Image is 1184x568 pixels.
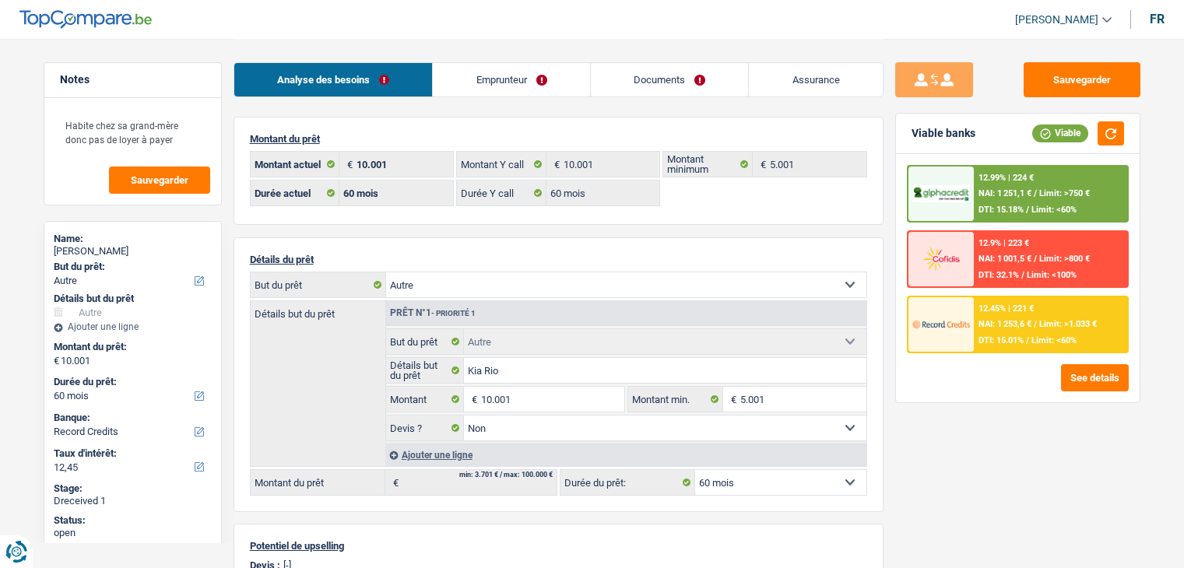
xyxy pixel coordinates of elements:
label: Durée Y call [457,181,546,205]
a: [PERSON_NAME] [1003,7,1112,33]
p: Montant du prêt [250,133,867,145]
label: But du prêt [386,329,465,354]
div: min: 3.701 € / max: 100.000 € [459,472,553,479]
span: € [54,355,59,367]
span: / [1021,270,1024,280]
label: Durée du prêt: [54,376,209,388]
span: € [753,152,770,177]
label: Montant Y call [457,152,546,177]
label: Durée actuel [251,181,340,205]
img: AlphaCredit [912,185,970,203]
span: / [1034,188,1037,198]
span: Limit: <100% [1027,270,1077,280]
span: [PERSON_NAME] [1015,13,1098,26]
button: Sauvegarder [1024,62,1140,97]
span: DTI: 15.01% [978,335,1024,345]
label: Montant actuel [251,152,340,177]
span: € [339,152,357,177]
label: Montant du prêt [251,470,385,495]
span: € [385,470,402,495]
span: Limit: >800 € [1039,254,1090,264]
a: Analyse des besoins [234,63,433,96]
a: Assurance [749,63,883,96]
p: Détails du prêt [250,254,867,265]
div: Viable [1032,124,1088,142]
a: Documents [591,63,749,96]
span: Limit: <60% [1031,335,1077,345]
div: Name: [54,233,212,245]
span: / [1026,335,1029,345]
p: Potentiel de upselling [250,540,867,552]
label: Durée du prêt: [560,470,695,495]
label: Montant minimum [663,152,753,177]
div: Viable banks [912,127,975,140]
span: Sauvegarder [131,175,188,185]
div: Détails but du prêt [54,293,212,305]
button: See details [1061,364,1129,391]
label: Détails but du prêt [386,358,465,383]
img: Cofidis [912,244,970,273]
h5: Notes [60,73,206,86]
div: Ajouter une ligne [385,444,866,466]
label: Montant min. [628,387,723,412]
div: open [54,527,212,539]
span: NAI: 1 251,1 € [978,188,1031,198]
button: Sauvegarder [109,167,210,194]
span: / [1034,319,1037,329]
span: NAI: 1 001,5 € [978,254,1031,264]
span: / [1034,254,1037,264]
span: NAI: 1 253,6 € [978,319,1031,329]
span: DTI: 15.18% [978,205,1024,215]
label: Montant [386,387,465,412]
span: € [723,387,740,412]
div: Ajouter une ligne [54,321,212,332]
label: Montant du prêt: [54,341,209,353]
span: DTI: 32.1% [978,270,1019,280]
img: Record Credits [912,310,970,338]
div: fr [1150,12,1165,26]
label: Banque: [54,412,209,424]
div: Stage: [54,482,212,495]
div: Dreceived 1 [54,495,212,507]
img: TopCompare Logo [19,10,152,29]
div: 12.99% | 224 € [978,173,1034,183]
span: Limit: >1.033 € [1039,319,1097,329]
a: Emprunteur [433,63,590,96]
span: € [546,152,564,177]
label: But du prêt [251,272,386,297]
span: € [464,387,481,412]
div: Status: [54,514,212,527]
div: 12.45% | 221 € [978,303,1034,314]
span: - Priorité 1 [431,309,476,317]
label: Taux d'intérêt: [54,447,209,460]
span: Limit: <60% [1031,205,1077,215]
div: Prêt n°1 [386,308,480,318]
label: Détails but du prêt [251,301,385,319]
div: [PERSON_NAME] [54,245,212,258]
label: Devis ? [386,415,465,440]
span: Limit: >750 € [1039,188,1090,198]
span: / [1026,205,1029,215]
label: But du prêt: [54,261,209,273]
div: 12.9% | 223 € [978,238,1029,248]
